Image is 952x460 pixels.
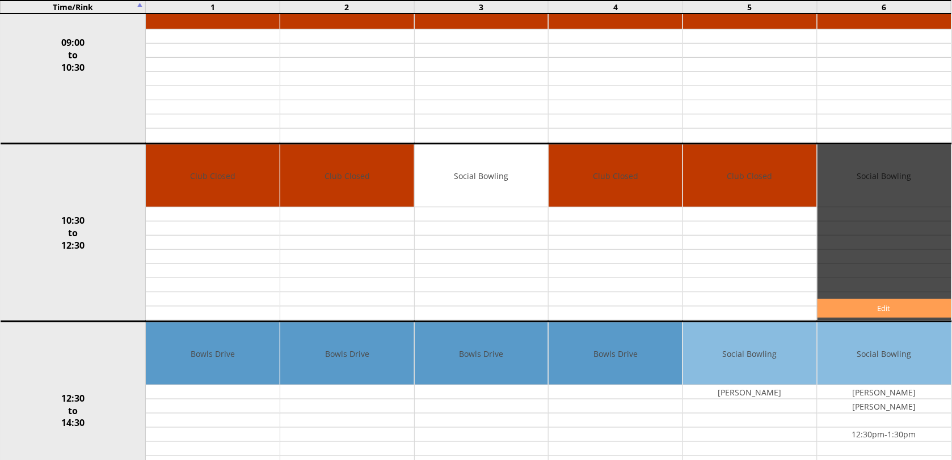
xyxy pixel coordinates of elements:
td: 10:30 to 12:30 [1,144,146,322]
td: 2 [280,1,414,14]
td: [PERSON_NAME] [818,399,951,414]
td: Social Bowling [683,322,817,385]
td: [PERSON_NAME] [818,385,951,399]
td: 12:30pm-1:30pm [818,428,951,442]
td: Club Closed [549,144,683,207]
td: 3 [414,1,549,14]
td: Bowls Drive [415,322,549,385]
td: Bowls Drive [280,322,414,385]
td: Club Closed [280,144,414,207]
td: Social Bowling [818,322,951,385]
td: Social Bowling [415,144,549,207]
td: Bowls Drive [146,322,280,385]
a: Edit [818,299,951,318]
td: 1 [146,1,280,14]
td: Club Closed [683,144,817,207]
td: Club Closed [146,144,280,207]
td: 4 [549,1,683,14]
td: 6 [817,1,951,14]
td: Bowls Drive [549,322,683,385]
td: [PERSON_NAME] [683,385,817,399]
td: 5 [683,1,817,14]
td: Time/Rink [1,1,146,14]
